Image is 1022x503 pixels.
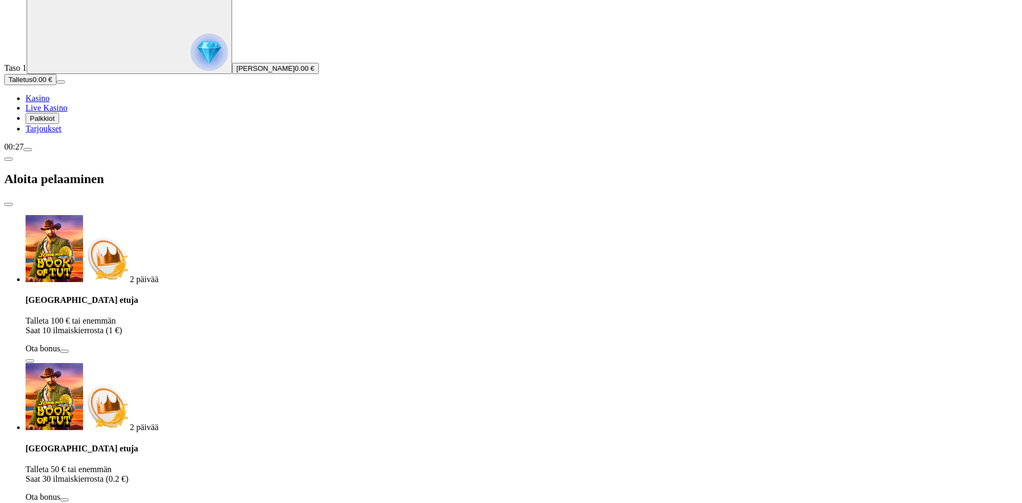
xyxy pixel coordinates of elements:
button: reward iconPalkkiot [26,113,59,124]
span: countdown [130,423,159,432]
button: menu [56,80,65,84]
span: Live Kasino [26,103,68,112]
p: Talleta 100 € tai enemmän Saat 10 ilmaiskierrosta (1 €) [26,316,1018,335]
span: Tarjoukset [26,124,61,133]
label: Ota bonus [26,344,60,353]
p: Talleta 50 € tai enemmän Saat 30 ilmaiskierrosta (0.2 €) [26,465,1018,484]
button: close [4,203,13,206]
button: [PERSON_NAME]0.00 € [232,63,319,74]
a: diamond iconKasino [26,94,50,103]
img: Deposit bonus icon [83,383,130,430]
span: 0.00 € [295,64,315,72]
span: Kasino [26,94,50,103]
span: Taso 1 [4,63,27,72]
span: Palkkiot [30,114,55,122]
h4: [GEOGRAPHIC_DATA] etuja [26,295,1018,305]
span: countdown [130,275,159,284]
img: John Hunter and the Book of Tut [26,363,83,430]
a: poker-chip iconLive Kasino [26,103,68,112]
img: Deposit bonus icon [83,235,130,282]
h2: Aloita pelaaminen [4,172,1018,186]
a: gift-inverted iconTarjoukset [26,124,61,133]
img: John Hunter and the Book of Tut [26,215,83,282]
button: chevron-left icon [4,158,13,161]
h4: [GEOGRAPHIC_DATA] etuja [26,444,1018,453]
span: 0.00 € [32,76,52,84]
img: reward progress [191,34,228,71]
button: menu [23,148,32,151]
span: 00:27 [4,142,23,151]
span: [PERSON_NAME] [236,64,295,72]
button: info [26,359,34,362]
span: Talletus [9,76,32,84]
label: Ota bonus [26,492,60,501]
button: Talletusplus icon0.00 € [4,74,56,85]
